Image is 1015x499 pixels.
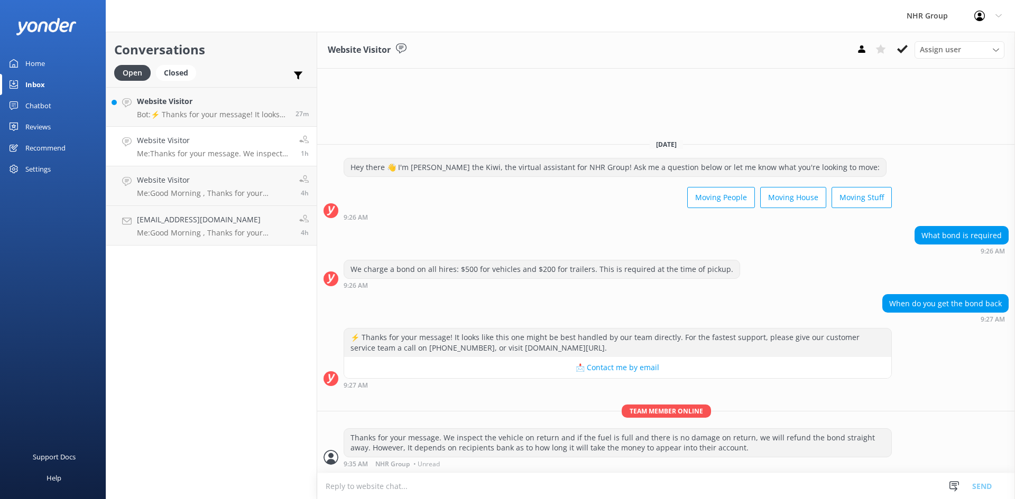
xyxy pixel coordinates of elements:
div: Closed [156,65,196,81]
strong: 9:26 AM [344,283,368,289]
span: Sep 04 2025 09:35am (UTC +12:00) Pacific/Auckland [301,149,309,158]
div: Thanks for your message. We inspect the vehicle on return and if the fuel is full and there is no... [344,429,891,457]
a: Closed [156,67,201,78]
div: Sep 04 2025 09:35am (UTC +12:00) Pacific/Auckland [344,460,892,467]
h2: Conversations [114,40,309,60]
div: Open [114,65,151,81]
span: Sep 04 2025 11:05am (UTC +12:00) Pacific/Auckland [296,109,309,118]
a: Website VisitorMe:Thanks for your message. We inspect the vehicle on return and if the fuel is fu... [106,127,317,166]
a: [EMAIL_ADDRESS][DOMAIN_NAME]Me:Good Morning , Thanks for your message. would you mind providing y... [106,206,317,246]
span: Assign user [920,44,961,55]
div: Chatbot [25,95,51,116]
span: NHR Group [375,461,410,467]
div: Inbox [25,74,45,95]
div: Help [47,467,61,488]
div: Home [25,53,45,74]
span: • Unread [413,461,440,467]
div: ⚡ Thanks for your message! It looks like this one might be best handled by our team directly. For... [344,328,891,356]
button: Moving House [760,187,826,208]
strong: 9:27 AM [981,316,1005,323]
strong: 9:27 AM [344,382,368,389]
strong: 9:26 AM [981,248,1005,255]
button: 📩 Contact me by email [344,357,891,378]
p: Me: Good Morning , Thanks for your message. would you mind providing you contact number we will g... [137,228,291,238]
h3: Website Visitor [328,43,391,57]
h4: [EMAIL_ADDRESS][DOMAIN_NAME] [137,214,291,225]
div: Sep 04 2025 09:26am (UTC +12:00) Pacific/Auckland [344,213,892,221]
div: Sep 04 2025 09:26am (UTC +12:00) Pacific/Auckland [344,281,740,289]
span: Sep 04 2025 07:22am (UTC +12:00) Pacific/Auckland [301,228,309,237]
img: yonder-white-logo.png [16,18,77,35]
strong: 9:35 AM [344,461,368,467]
p: Bot: ⚡ Thanks for your message! It looks like this one might be best handled by our team directly... [137,110,288,119]
p: Me: Thanks for your message. We inspect the vehicle on return and if the fuel is full and there i... [137,149,291,158]
div: Sep 04 2025 09:27am (UTC +12:00) Pacific/Auckland [344,381,892,389]
div: Reviews [25,116,51,137]
span: Sep 04 2025 07:23am (UTC +12:00) Pacific/Auckland [301,189,309,197]
div: When do you get the bond back [883,295,1008,313]
div: Assign User [915,41,1004,58]
div: Support Docs [33,446,76,467]
div: Settings [25,158,51,180]
span: Team member online [622,404,711,418]
h4: Website Visitor [137,174,291,186]
div: What bond is required [915,227,1008,244]
a: Open [114,67,156,78]
div: We charge a bond on all hires: $500 for vehicles and $200 for trailers. This is required at the t... [344,260,740,278]
button: Moving Stuff [832,187,892,208]
div: Sep 04 2025 09:26am (UTC +12:00) Pacific/Auckland [915,247,1009,255]
div: Sep 04 2025 09:27am (UTC +12:00) Pacific/Auckland [882,315,1009,323]
h4: Website Visitor [137,135,291,146]
a: Website VisitorMe:Good Morning , Thanks for your message. May i ask where do you want to collect ... [106,166,317,206]
div: Recommend [25,137,66,158]
button: Moving People [687,187,755,208]
h4: Website Visitor [137,96,288,107]
strong: 9:26 AM [344,214,368,221]
p: Me: Good Morning , Thanks for your message. May i ask where do you want to collect the van from ?... [137,189,291,198]
a: Website VisitorBot:⚡ Thanks for your message! It looks like this one might be best handled by our... [106,87,317,127]
span: [DATE] [650,140,683,149]
div: Hey there 👋 I'm [PERSON_NAME] the Kiwi, the virtual assistant for NHR Group! Ask me a question be... [344,158,886,176]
